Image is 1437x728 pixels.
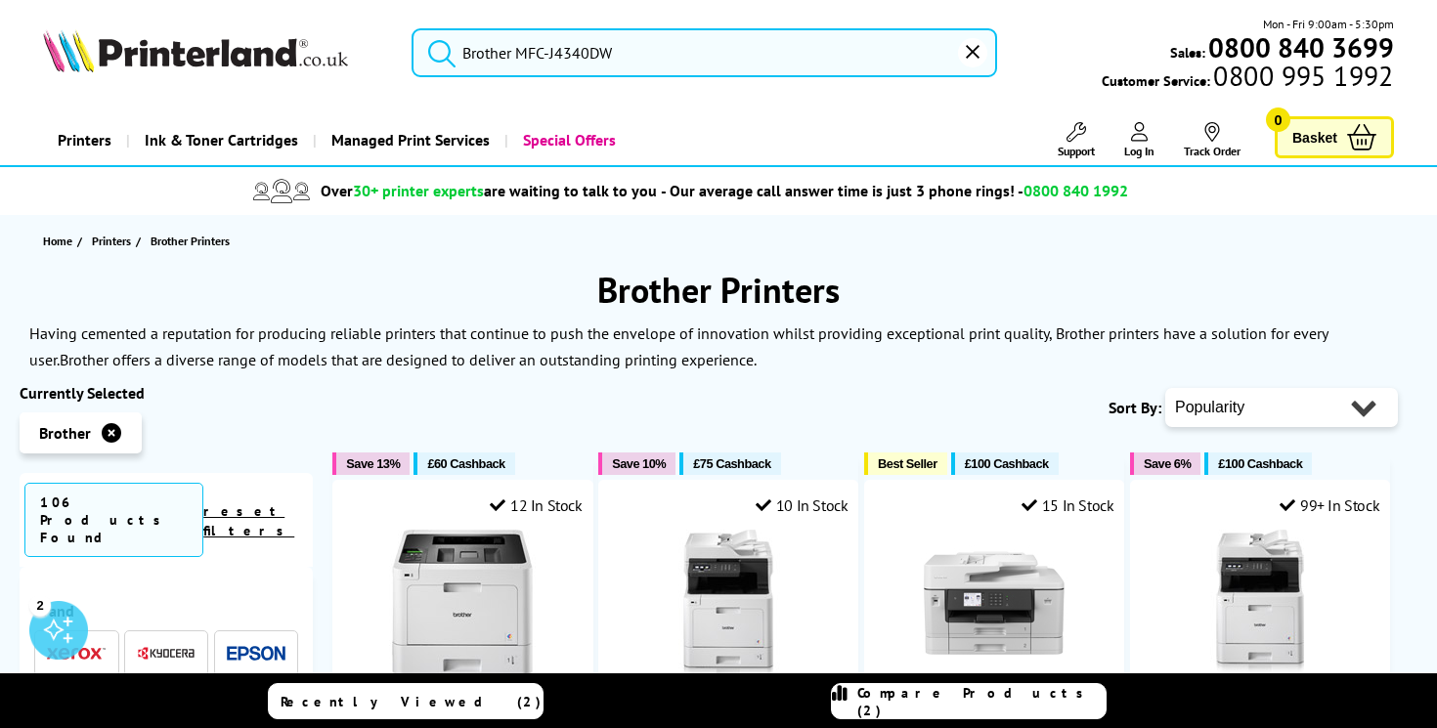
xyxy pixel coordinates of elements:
span: Save 13% [346,456,400,471]
span: Sales: [1170,43,1205,62]
span: Ink & Toner Cartridges [145,115,298,165]
img: Brother MFC-L8690CDW [655,530,802,676]
button: £75 Cashback [679,452,780,475]
a: Support [1058,122,1095,158]
img: Printerland Logo [43,29,348,72]
img: Epson [227,646,285,661]
div: 99+ In Stock [1280,495,1379,515]
button: Save 13% [332,452,410,475]
div: 10 In Stock [756,495,848,515]
a: Kyocera [137,641,196,665]
span: 0800 995 1992 [1210,66,1393,85]
span: Printers [92,231,131,251]
a: Home [43,231,77,251]
button: Best Seller [864,452,947,475]
a: Brother MFC-L8690CDW [655,661,802,680]
a: Brother DCP-L8410CDW [1187,661,1333,680]
span: £100 Cashback [965,456,1049,471]
span: £75 Cashback [693,456,770,471]
h1: Brother Printers [20,267,1417,313]
a: 0800 840 3699 [1205,38,1394,57]
a: Brother MFC-J6940DW [921,661,1067,680]
a: Track Order [1184,122,1241,158]
a: Printers [43,115,126,165]
span: 0800 840 1992 [1023,181,1128,200]
div: 15 In Stock [1022,495,1113,515]
span: Brother Printers [151,234,230,248]
span: Recently Viewed (2) [281,693,542,710]
a: reset filters [203,502,294,539]
a: Printers [92,231,136,251]
button: Save 10% [598,452,675,475]
span: Brother [39,423,91,443]
span: 106 Products Found [24,483,203,557]
span: Customer Service: [1102,66,1393,90]
img: Brother HL-L8260CDW [389,530,536,676]
a: Special Offers [504,115,631,165]
button: Save 6% [1130,452,1200,475]
input: Search product or brand [412,28,996,77]
span: £100 Cashback [1218,456,1302,471]
a: Managed Print Services [313,115,504,165]
a: Printerland Logo [43,29,387,76]
button: £100 Cashback [1204,452,1312,475]
span: Mon - Fri 9:00am - 5:30pm [1263,15,1394,33]
p: Having cemented a reputation for producing reliable printers that continue to push the envelope o... [29,323,1328,369]
span: - Our average call answer time is just 3 phone rings! - [661,181,1128,200]
span: Basket [1292,124,1337,150]
span: Compare Products (2) [857,684,1106,719]
span: £60 Cashback [427,456,504,471]
span: Brand [34,601,298,621]
span: Save 10% [612,456,666,471]
span: Over are waiting to talk to you [321,181,657,200]
a: Compare Products (2) [831,683,1107,719]
button: £60 Cashback [414,452,514,475]
span: 0 [1266,107,1290,132]
span: Best Seller [878,456,937,471]
p: Brother offers a diverse range of models that are designed to deliver an outstanding printing exp... [60,350,757,369]
span: Log In [1124,144,1154,158]
b: 0800 840 3699 [1208,29,1394,65]
button: £100 Cashback [951,452,1059,475]
span: Support [1058,144,1095,158]
a: Epson [227,641,285,665]
span: Save 6% [1144,456,1191,471]
div: 12 In Stock [490,495,582,515]
span: 30+ printer experts [353,181,484,200]
span: Sort By: [1109,398,1161,417]
a: Brother HL-L8260CDW [389,661,536,680]
div: 2 [29,594,51,616]
img: Brother MFC-J6940DW [921,530,1067,676]
img: Kyocera [137,646,196,661]
a: Basket 0 [1275,116,1394,158]
a: Log In [1124,122,1154,158]
div: Currently Selected [20,383,313,403]
a: Recently Viewed (2) [268,683,544,719]
img: Brother DCP-L8410CDW [1187,530,1333,676]
a: Ink & Toner Cartridges [126,115,313,165]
